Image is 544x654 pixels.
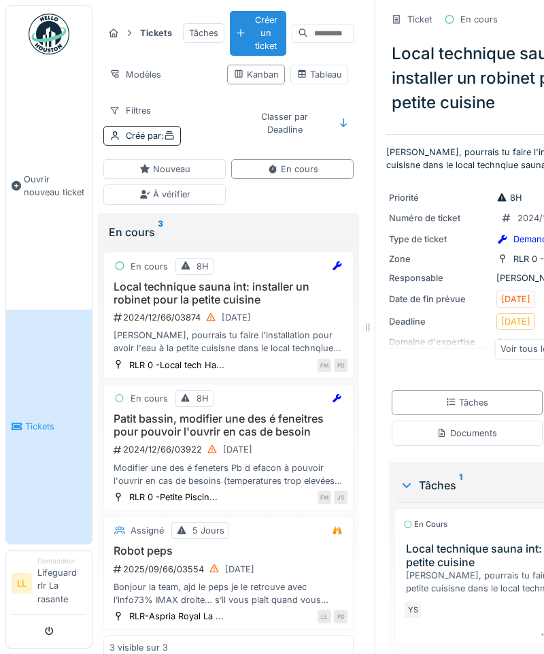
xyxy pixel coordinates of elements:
a: LL DemandeurLifeguard rlr La rasante [12,556,86,615]
div: En cours [109,224,348,240]
div: Demandeur [37,556,86,566]
div: Numéro de ticket [389,212,491,225]
div: Deadline [389,315,491,328]
div: LL [318,610,331,623]
div: RLR-Aspria Royal La ... [129,610,224,623]
div: PD [334,610,347,623]
div: En cours [460,13,498,26]
div: 2024/12/66/03922 [112,441,347,458]
div: Ticket [407,13,432,26]
h3: Local technique sauna int: installer un robinet pour la petite cuisine [109,280,347,306]
div: Tâches [183,23,224,43]
div: Tâches [445,396,488,409]
div: PD [334,359,347,372]
div: YS [403,600,422,619]
div: [DATE] [225,563,254,576]
div: Filtres [103,101,157,120]
li: LL [12,573,32,593]
div: 5 Jours [192,524,224,537]
span: Ouvrir nouveau ticket [24,173,86,199]
div: Priorité [389,191,491,204]
h3: Patit bassin, modifier une des é feneitres pour pouvoir l'ouvrir en cas de besoin [109,412,347,438]
div: Modifier une des é feneters Pb d efacon à pouvoir l'ouvrir en cas de besoins (temperatures trop e... [109,461,347,487]
div: 8H [197,392,209,405]
sup: 3 [158,224,163,240]
div: [DATE] [222,311,251,324]
div: Assigné [131,524,164,537]
div: À vérifier [139,188,190,201]
div: Nouveau [139,163,190,176]
div: RLR 0 -Local tech Ha... [129,359,224,372]
div: RLR 0 -Petite Piscin... [129,491,218,504]
a: Tickets [6,310,92,544]
div: 2024/12/66/03874 [112,309,347,326]
div: FM [318,491,331,504]
span: : [161,131,175,141]
div: En cours [131,260,168,273]
li: Lifeguard rlr La rasante [37,556,86,611]
div: JS [334,491,347,504]
div: FM [318,359,331,372]
div: En cours [131,392,168,405]
span: Tickets [25,420,86,433]
div: [PERSON_NAME], pourrais tu faire l'installation pour avoir l'eau à la petite cuisisne dans le loc... [109,329,347,355]
div: 8H [496,191,522,204]
div: Zone [389,252,491,265]
div: Responsable [389,272,491,284]
div: [DATE] [501,315,530,328]
div: Créer un ticket [230,11,286,56]
h3: Robot peps [109,544,347,557]
div: En cours [267,163,318,176]
div: Créé par [126,129,175,142]
strong: Tickets [135,27,177,39]
sup: 1 [459,477,462,493]
div: 8H [197,260,209,273]
div: En cours [403,519,447,530]
div: Documents [437,427,497,440]
div: Tableau [296,68,342,81]
div: Date de fin prévue [389,293,491,306]
img: Badge_color-CXgf-gQk.svg [29,14,69,54]
div: Kanban [233,68,279,81]
div: 2025/09/66/03554 [112,561,347,578]
div: [DATE] [501,293,530,306]
a: Ouvrir nouveau ticket [6,62,92,310]
div: Classer par Deadline [239,107,330,140]
div: Bonjour la team, ajd le peps je le retrouve avec l’info73% IMAX droite… s’il vous plaît quand vou... [109,581,347,606]
div: 3 visible sur 3 [109,641,168,654]
div: [DATE] [223,443,252,456]
div: Modèles [103,65,167,84]
div: Type de ticket [389,233,491,246]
